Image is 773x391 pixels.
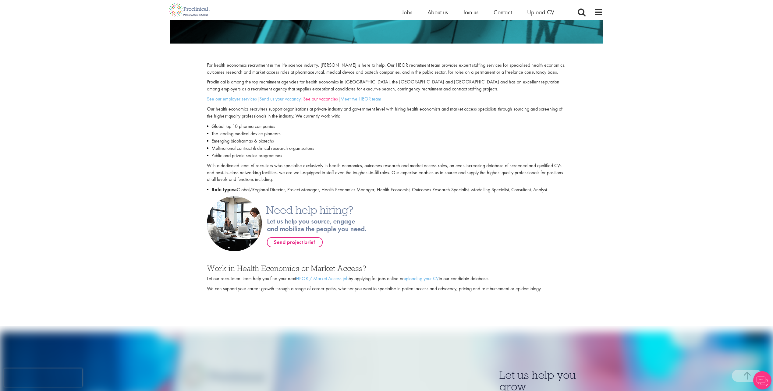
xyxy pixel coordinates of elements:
[207,162,566,183] p: With a dedicated team of recruiters who specialise exclusively in health economics, outcomes rese...
[207,145,566,152] li: Multinational contract & clinical research organisations
[404,275,439,282] a: uploading your CV
[207,186,566,193] li: Global/Regional Director, Project Manager, Health Economics Manager, Health Economist, Outcomes R...
[207,106,566,120] p: Our health economics recruiters support organisations at private industry and government level wi...
[463,8,478,16] a: Join us
[207,285,566,292] p: We can support your career growth through a range of career paths, whether you want to specialise...
[207,137,566,145] li: Emerging biopharmas & biotechs
[207,264,566,272] h3: Work in Health Economics or Market Access?
[494,8,512,16] a: Contact
[296,275,349,282] a: HEOR / Market Access job
[207,62,566,76] p: For health economics recruitment in the life science industry, [PERSON_NAME] is here to help. Our...
[303,96,338,102] a: See our vacancies
[207,275,566,282] p: Let our recruitment team help you find your next by applying for jobs online or to our candidate ...
[207,123,566,130] li: Global top 10 pharma companies
[207,96,566,103] p: | | |
[402,8,412,16] a: Jobs
[207,96,257,102] a: See our employer services
[211,186,237,193] strong: Role types:
[259,96,301,102] a: Send us your vacancy
[207,79,566,93] p: Proclinical is among the top recruitment agencies for health economics in [GEOGRAPHIC_DATA], the ...
[207,152,566,159] li: Public and private sector programmes
[427,8,448,16] a: About us
[4,368,82,387] iframe: reCAPTCHA
[340,96,381,102] a: Meet the HEOR team
[753,371,771,389] img: Chatbot
[527,8,554,16] a: Upload CV
[207,130,566,137] li: The leading medical device pioneers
